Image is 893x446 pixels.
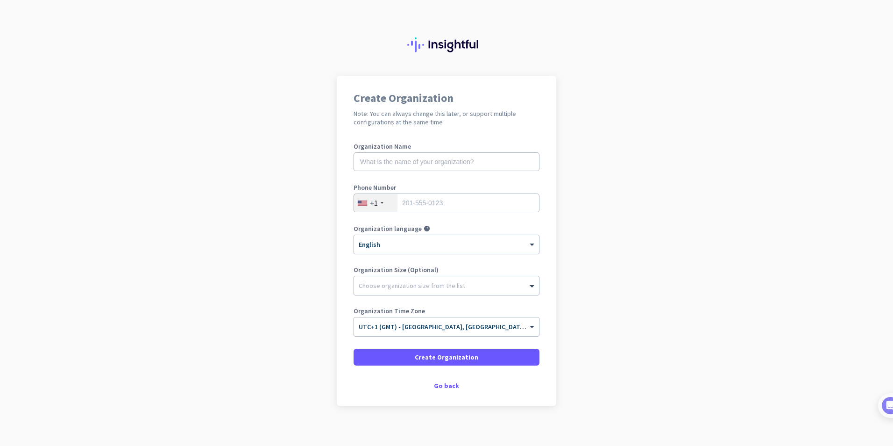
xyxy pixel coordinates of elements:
img: Insightful [407,37,486,52]
label: Phone Number [354,184,539,191]
label: Organization Time Zone [354,308,539,314]
div: Go back [354,382,539,389]
div: +1 [370,198,378,208]
input: What is the name of your organization? [354,152,539,171]
h2: Note: You can always change this later, or support multiple configurations at the same time [354,109,539,126]
h1: Create Organization [354,93,539,104]
label: Organization Name [354,143,539,150]
i: help [424,225,430,232]
label: Organization Size (Optional) [354,266,539,273]
button: Create Organization [354,349,539,366]
input: 201-555-0123 [354,194,539,212]
span: Create Organization [415,352,478,362]
label: Organization language [354,225,422,232]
